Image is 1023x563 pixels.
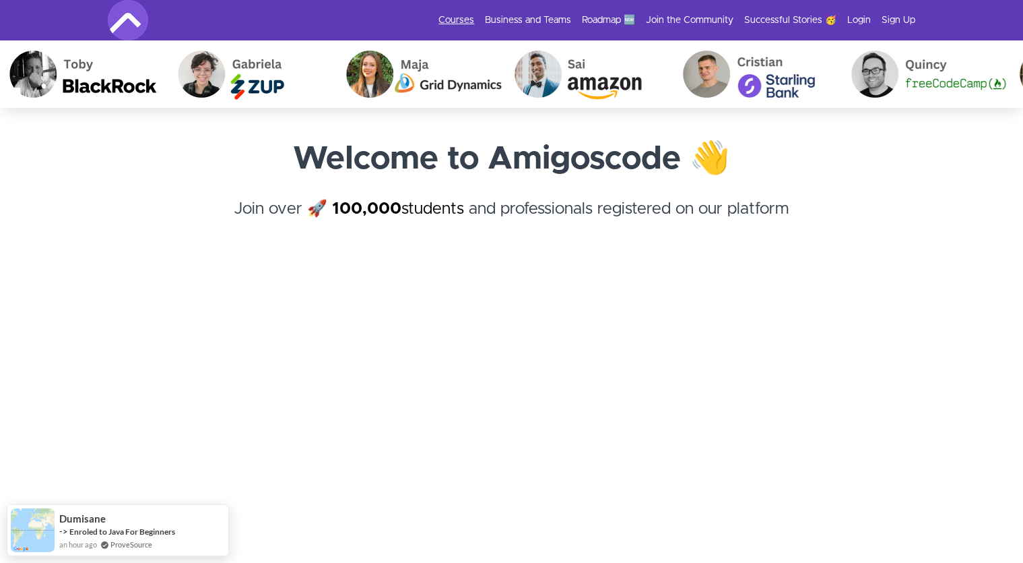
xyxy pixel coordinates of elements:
img: Sai [504,40,672,108]
a: Roadmap 🆕 [583,13,636,27]
a: Enroled to Java For Beginners [69,526,175,537]
a: Join the Community [647,13,734,27]
a: Courses [439,13,475,27]
h4: Join over 🚀 and professionals registered on our platform [108,197,916,245]
span: -> [59,526,68,537]
a: Successful Stories 🥳 [745,13,837,27]
img: Cristian [672,40,840,108]
strong: Welcome to Amigoscode 👋 [293,143,730,175]
a: Sign Up [882,13,916,27]
a: ProveSource [110,539,152,550]
a: 100,000students [333,201,465,217]
span: an hour ago [59,539,97,550]
img: Quincy [840,40,1009,108]
a: Login [848,13,871,27]
strong: 100,000 [333,201,402,217]
span: Dumisane [59,513,106,525]
img: Maja [335,40,504,108]
a: Business and Teams [486,13,572,27]
img: provesource social proof notification image [11,508,55,552]
img: Gabriela [167,40,335,108]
